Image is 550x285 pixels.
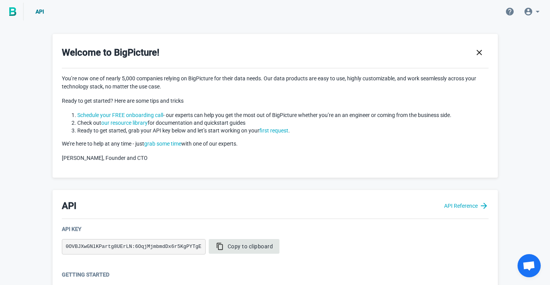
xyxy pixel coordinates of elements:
a: our resource library [101,120,148,126]
div: API Key [62,225,489,233]
a: first request [259,127,288,134]
img: BigPicture.io [9,7,16,16]
a: API Reference [444,201,489,210]
button: Copy to clipboard [209,239,280,254]
p: We’re here to help at any time - just with one of our experts. [62,140,489,148]
li: Check out for documentation and quickstart guides [77,119,489,127]
span: API [36,8,44,15]
li: - our experts can help you get the most out of BigPicture whether you’re an an engineer or coming... [77,111,489,119]
h3: Welcome to BigPicture! [62,46,159,59]
div: Open chat [518,254,541,277]
p: [PERSON_NAME], Founder and CTO [62,154,489,162]
p: You’re now one of nearly 5,000 companies relying on BigPicture for their data needs. Our data pro... [62,75,489,91]
h3: API [62,199,77,212]
span: Copy to clipboard [215,243,273,250]
li: Ready to get started, grab your API key below and let’s start working on your . [77,127,489,134]
a: grab some time [144,141,181,147]
div: Getting Started [62,271,489,278]
a: Schedule your FREE onboarding call [77,112,163,118]
pre: 0OVBJXwGNlKPartg8UErLN:6OqjMjmbmdDx6r5KgPYTgE [62,239,206,254]
p: Ready to get started? Here are some tips and tricks [62,97,489,105]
